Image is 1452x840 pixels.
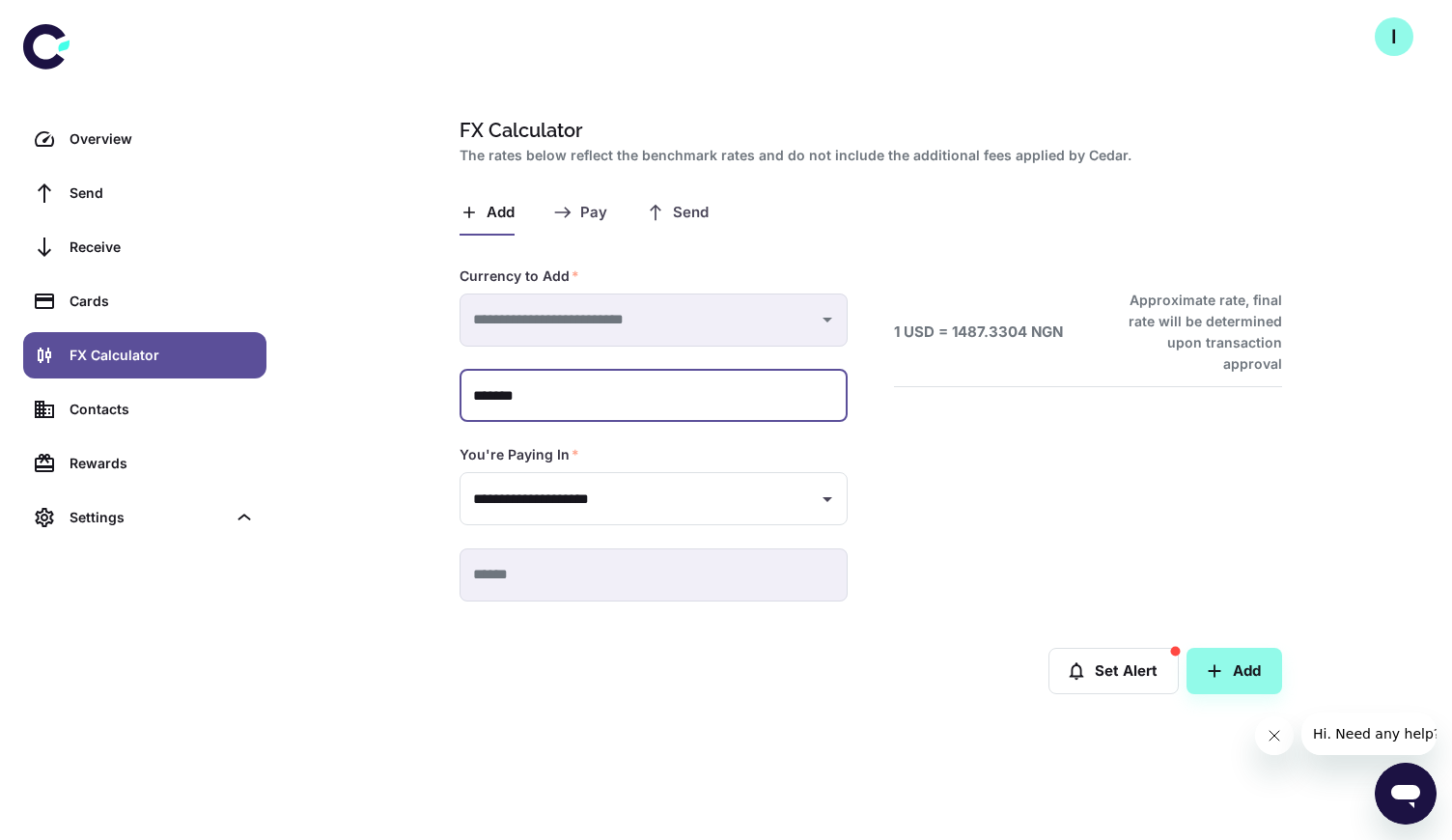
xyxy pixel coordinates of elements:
[894,322,1063,344] h6: 1 USD = 1487.3304 NGN
[23,386,266,433] a: Contacts
[70,507,226,528] div: Settings
[23,116,266,162] a: Overview
[23,494,266,541] div: Settings
[1187,648,1282,694] button: Add
[12,14,139,29] span: Hi. Need any help?
[1107,290,1282,375] h6: Approximate rate, final rate will be determined upon transaction approval
[70,237,255,258] div: Receive
[23,224,266,270] a: Receive
[487,204,515,222] span: Add
[1301,713,1437,755] iframe: Message from company
[70,291,255,312] div: Cards
[1375,763,1437,825] iframe: Button to launch messaging window
[23,278,266,324] a: Cards
[460,145,1274,166] h2: The rates below reflect the benchmark rates and do not include the additional fees applied by Cedar.
[70,128,255,150] div: Overview
[70,345,255,366] div: FX Calculator
[70,182,255,204] div: Send
[23,170,266,216] a: Send
[580,204,607,222] span: Pay
[460,116,1274,145] h1: FX Calculator
[814,486,841,513] button: Open
[1375,17,1413,56] button: I
[23,332,266,378] a: FX Calculator
[1048,648,1179,694] button: Set Alert
[1255,716,1294,755] iframe: Close message
[460,266,579,286] label: Currency to Add
[673,204,709,222] span: Send
[460,445,579,464] label: You're Paying In
[23,440,266,487] a: Rewards
[70,399,255,420] div: Contacts
[70,453,255,474] div: Rewards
